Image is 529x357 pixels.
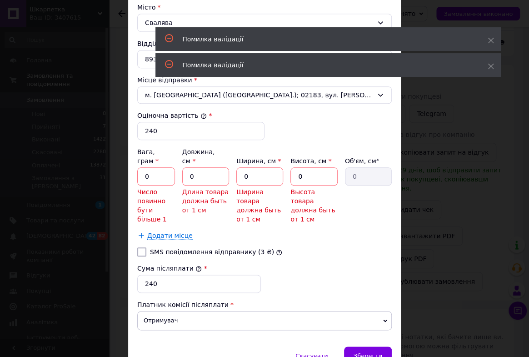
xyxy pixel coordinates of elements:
[137,188,167,223] span: Число повинно бути більше 1
[137,112,207,119] label: Оціночна вартість
[182,60,465,70] div: Помилка валідації
[345,156,392,166] div: Об'єм, см³
[236,157,281,165] label: Ширина, см
[137,3,392,12] div: Місто
[145,91,373,100] span: м. [GEOGRAPHIC_DATA] ([GEOGRAPHIC_DATA].); 02183, вул. [PERSON_NAME], 15
[137,148,159,165] label: Вага, грам
[137,311,392,330] span: Отримувач
[137,14,392,32] div: Свалява
[137,39,392,48] div: Відділення
[236,188,281,223] span: Ширина товара должна быть от 1 см
[137,75,392,85] div: Місце відправки
[290,188,335,223] span: Высота товара должна быть от 1 см
[150,248,274,256] label: SMS повідомлення відправнику (3 ₴)
[147,232,193,240] span: Додати місце
[182,35,465,44] div: Помилка валідації
[137,301,229,308] span: Платник комісії післяплати
[137,265,202,272] label: Сума післяплати
[290,157,331,165] label: Висота, см
[137,50,392,68] div: 89300, вул. Шевченка, 1
[182,188,229,214] span: Длина товара должна быть от 1 см
[182,148,215,165] label: Довжина, см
